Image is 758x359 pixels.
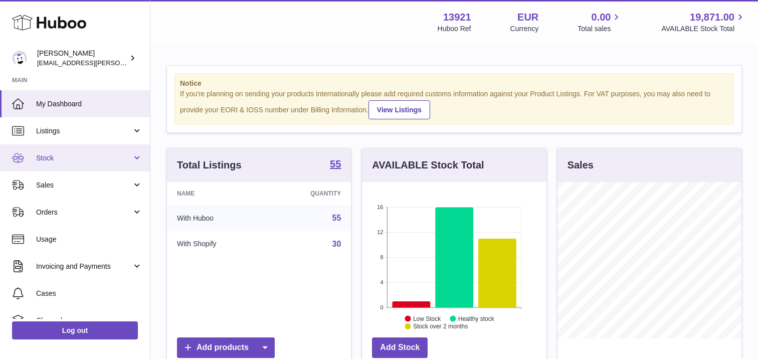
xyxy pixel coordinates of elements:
h3: Total Listings [177,158,242,172]
strong: Notice [180,79,728,88]
div: If you're planning on sending your products internationally please add required customs informati... [180,89,728,119]
a: View Listings [368,100,430,119]
a: 30 [332,240,341,248]
text: Stock over 2 months [413,323,468,330]
span: 0.00 [592,11,611,24]
text: 8 [381,254,384,260]
span: Usage [36,235,142,244]
span: [EMAIL_ADDRESS][PERSON_NAME][DOMAIN_NAME] [37,59,201,67]
strong: EUR [517,11,538,24]
span: Cases [36,289,142,298]
th: Name [167,182,266,205]
span: Total sales [578,24,622,34]
a: 0.00 Total sales [578,11,622,34]
th: Quantity [266,182,351,205]
span: 19,871.00 [690,11,734,24]
text: Healthy stock [458,315,495,322]
text: Low Stock [413,315,441,322]
span: Invoicing and Payments [36,262,132,271]
h3: Sales [567,158,594,172]
div: Huboo Ref [438,24,471,34]
span: Orders [36,208,132,217]
a: 55 [332,214,341,222]
strong: 13921 [443,11,471,24]
td: With Shopify [167,231,266,257]
a: 55 [330,159,341,171]
text: 4 [381,279,384,285]
span: My Dashboard [36,99,142,109]
a: Add products [177,337,275,358]
span: AVAILABLE Stock Total [661,24,746,34]
text: 16 [377,204,384,210]
td: With Huboo [167,205,266,231]
div: Currency [510,24,539,34]
text: 12 [377,229,384,235]
span: Channels [36,316,142,325]
a: 19,871.00 AVAILABLE Stock Total [661,11,746,34]
strong: 55 [330,159,341,169]
text: 0 [381,304,384,310]
span: Stock [36,153,132,163]
a: Log out [12,321,138,339]
h3: AVAILABLE Stock Total [372,158,484,172]
span: Sales [36,181,132,190]
a: Add Stock [372,337,428,358]
span: Listings [36,126,132,136]
img: europe@orea.uk [12,51,27,66]
div: [PERSON_NAME] [37,49,127,68]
